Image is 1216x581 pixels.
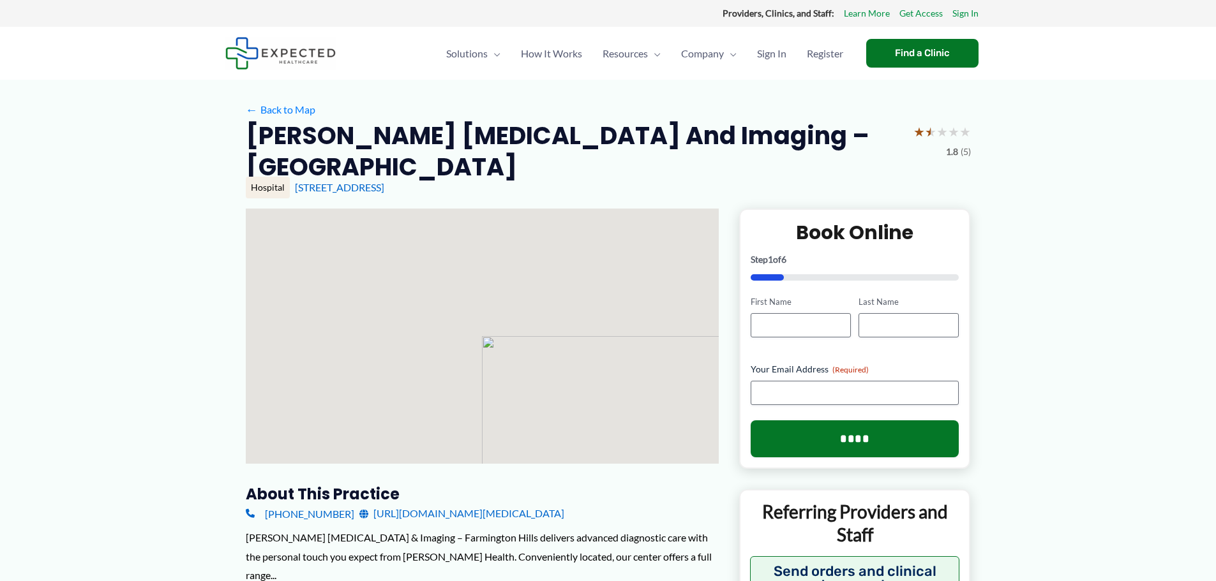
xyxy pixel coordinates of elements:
span: Register [807,31,843,76]
strong: Providers, Clinics, and Staff: [723,8,834,18]
a: CompanyMenu Toggle [671,31,747,76]
a: SolutionsMenu Toggle [436,31,511,76]
a: Learn More [844,5,890,22]
a: [STREET_ADDRESS] [295,181,384,193]
nav: Primary Site Navigation [436,31,853,76]
a: Get Access [899,5,943,22]
a: Register [797,31,853,76]
a: ResourcesMenu Toggle [592,31,671,76]
p: Referring Providers and Staff [750,500,960,547]
span: 1 [768,254,773,265]
a: Sign In [952,5,979,22]
span: 6 [781,254,786,265]
label: Last Name [859,296,959,308]
a: Find a Clinic [866,39,979,68]
span: Resources [603,31,648,76]
a: [PHONE_NUMBER] [246,504,354,523]
span: ★ [959,120,971,143]
span: ★ [948,120,959,143]
span: How It Works [521,31,582,76]
span: ★ [913,120,925,143]
p: Step of [751,255,959,264]
a: Sign In [747,31,797,76]
span: (Required) [832,365,869,374]
h2: [PERSON_NAME] [MEDICAL_DATA] and Imaging – [GEOGRAPHIC_DATA] [246,120,903,183]
span: (5) [961,143,971,160]
span: Menu Toggle [488,31,500,76]
h3: About this practice [246,484,719,504]
span: Sign In [757,31,786,76]
img: Expected Healthcare Logo - side, dark font, small [225,37,336,70]
span: ★ [925,120,936,143]
span: ← [246,103,258,115]
span: Menu Toggle [648,31,661,76]
span: Menu Toggle [724,31,737,76]
label: First Name [751,296,851,308]
label: Your Email Address [751,363,959,376]
div: Hospital [246,177,290,198]
h2: Book Online [751,220,959,245]
a: How It Works [511,31,592,76]
a: [URL][DOMAIN_NAME][MEDICAL_DATA] [359,504,564,523]
span: ★ [936,120,948,143]
span: 1.8 [946,143,958,160]
span: Solutions [446,31,488,76]
a: ←Back to Map [246,100,315,119]
span: Company [681,31,724,76]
